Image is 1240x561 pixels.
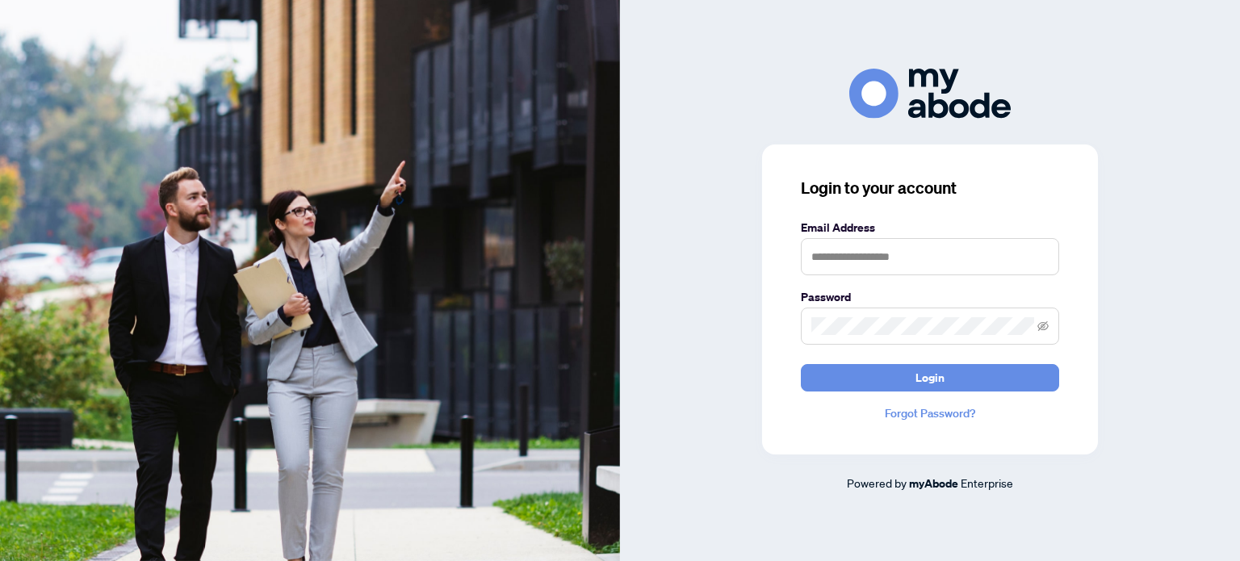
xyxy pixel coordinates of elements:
[915,365,945,391] span: Login
[909,475,958,492] a: myAbode
[801,288,1059,306] label: Password
[849,69,1011,118] img: ma-logo
[801,219,1059,237] label: Email Address
[801,177,1059,199] h3: Login to your account
[801,404,1059,422] a: Forgot Password?
[1037,320,1049,332] span: eye-invisible
[847,475,907,490] span: Powered by
[961,475,1013,490] span: Enterprise
[801,364,1059,391] button: Login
